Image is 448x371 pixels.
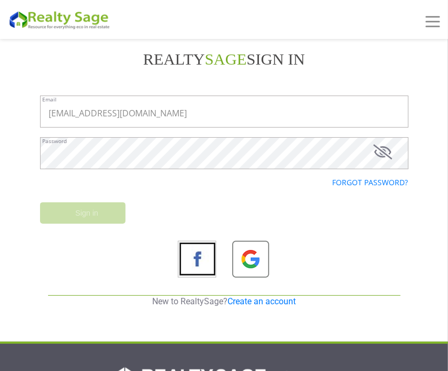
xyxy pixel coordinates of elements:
a: Create an account [227,296,296,306]
a: Forgot password? [333,177,408,187]
font: SAGE [205,50,247,68]
label: Password [43,138,67,144]
h2: REALTY Sign in [40,50,408,69]
p: New to RealtySage? [48,296,400,307]
img: REALTY SAGE [8,9,115,30]
label: Email [43,97,57,102]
